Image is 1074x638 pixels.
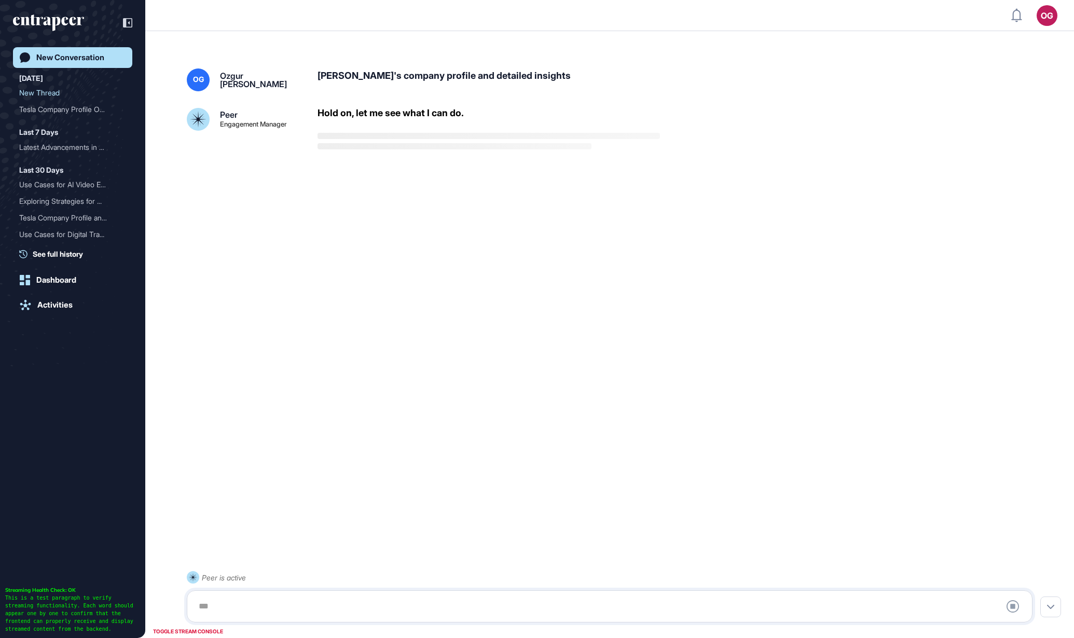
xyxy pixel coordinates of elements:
[19,126,58,138] div: Last 7 Days
[19,176,118,193] div: Use Cases for AI Video Ed...
[13,295,132,315] a: Activities
[19,210,126,226] div: Tesla Company Profile and In-Depth Analysis
[220,72,301,88] div: Ozgur [PERSON_NAME]
[37,300,73,310] div: Activities
[19,85,118,101] div: New Thread
[202,571,246,584] div: Peer is active
[36,53,104,62] div: New Conversation
[19,101,126,118] div: Tesla Company Profile Overview
[33,248,83,259] span: See full history
[19,85,126,101] div: New Thread
[19,72,43,85] div: [DATE]
[36,275,76,285] div: Dashboard
[19,101,118,118] div: Tesla Company Profile Ove...
[19,139,118,156] div: Latest Advancements in El...
[19,193,126,210] div: Exploring Strategies for Autonomous Driving in Self-Driving Cars
[13,47,132,68] a: New Conversation
[220,110,238,119] div: Peer
[19,164,63,176] div: Last 30 Days
[19,176,126,193] div: Use Cases for AI Video Editor Tools
[19,226,126,243] div: Use Cases for Digital Transformation
[19,193,118,210] div: Exploring Strategies for ...
[19,139,126,156] div: Latest Advancements in Electric Vehicle Battery Technologies and Their Applications
[1037,5,1057,26] button: OG
[318,108,464,118] div: Hold on, let me see what I can do.
[150,625,226,638] div: TOGGLE STREAM CONSOLE
[19,210,118,226] div: Tesla Company Profile and...
[13,270,132,290] a: Dashboard
[13,15,84,31] div: entrapeer-logo
[220,121,287,128] div: Engagement Manager
[193,75,204,84] span: OG
[19,226,118,243] div: Use Cases for Digital Tra...
[19,248,132,259] a: See full history
[318,68,1041,91] div: [PERSON_NAME]'s company profile and detailed insights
